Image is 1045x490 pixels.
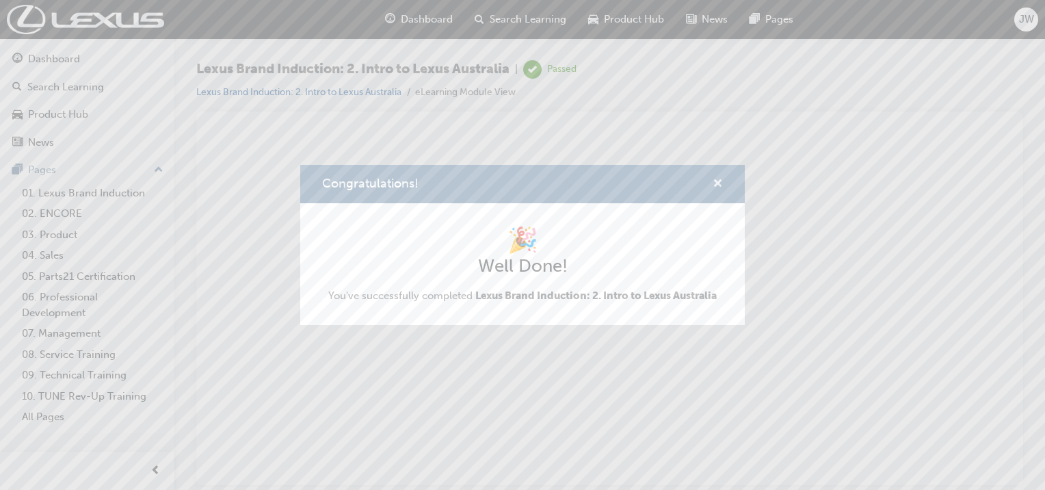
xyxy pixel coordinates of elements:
[475,289,717,302] span: Lexus Brand Induction: 2. Intro to Lexus Australia
[5,11,799,73] p: The content has ended. You may close this window.
[300,165,745,325] div: Congratulations!
[328,225,717,255] h1: 🎉
[328,255,717,277] h2: Well Done!
[322,176,419,191] span: Congratulations!
[328,288,717,304] span: You've successfully completed
[713,176,723,193] button: cross-icon
[713,179,723,191] span: cross-icon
